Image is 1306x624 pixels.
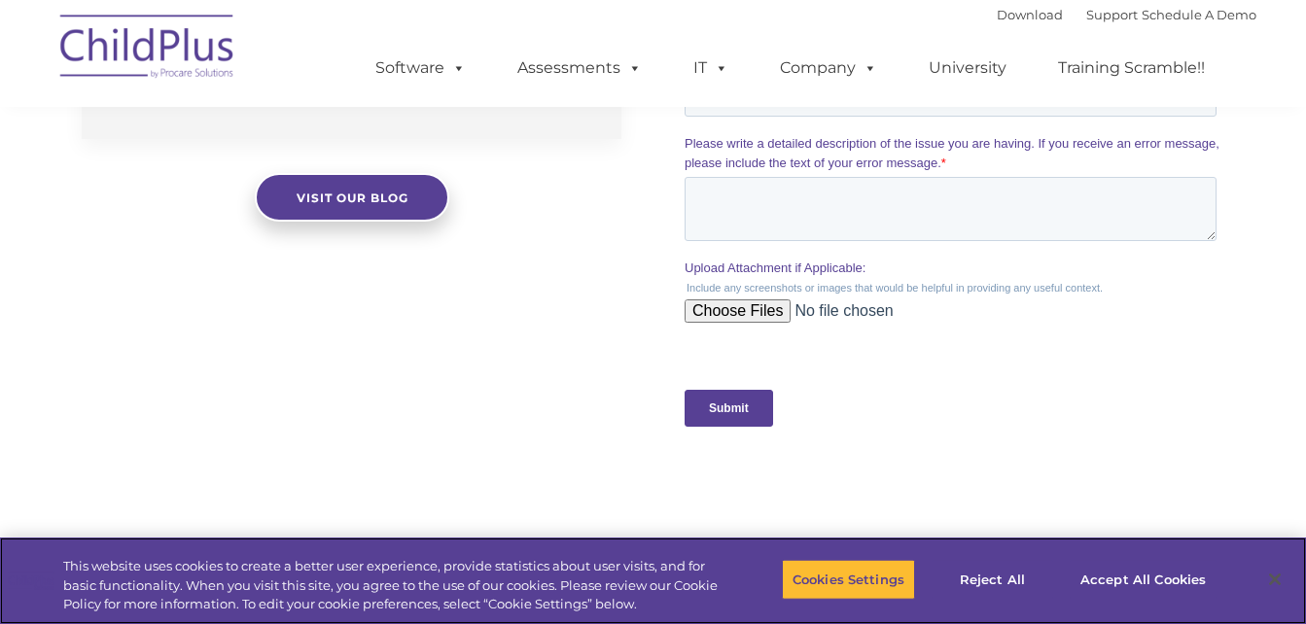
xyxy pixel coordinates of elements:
button: Cookies Settings [782,559,915,600]
button: Close [1253,558,1296,601]
a: Software [356,49,485,87]
span: Visit our blog [296,191,407,205]
a: Assessments [498,49,661,87]
a: IT [674,49,748,87]
a: Download [997,7,1063,22]
font: | [997,7,1256,22]
span: Last name [270,128,330,143]
a: Support [1086,7,1138,22]
button: Reject All [932,559,1053,600]
button: Accept All Cookies [1070,559,1217,600]
a: Visit our blog [255,173,449,222]
div: This website uses cookies to create a better user experience, provide statistics about user visit... [63,557,719,614]
a: Company [760,49,897,87]
span: Phone number [270,208,353,223]
img: ChildPlus by Procare Solutions [51,1,245,98]
a: Schedule A Demo [1142,7,1256,22]
a: Training Scramble!! [1039,49,1224,87]
a: University [909,49,1026,87]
